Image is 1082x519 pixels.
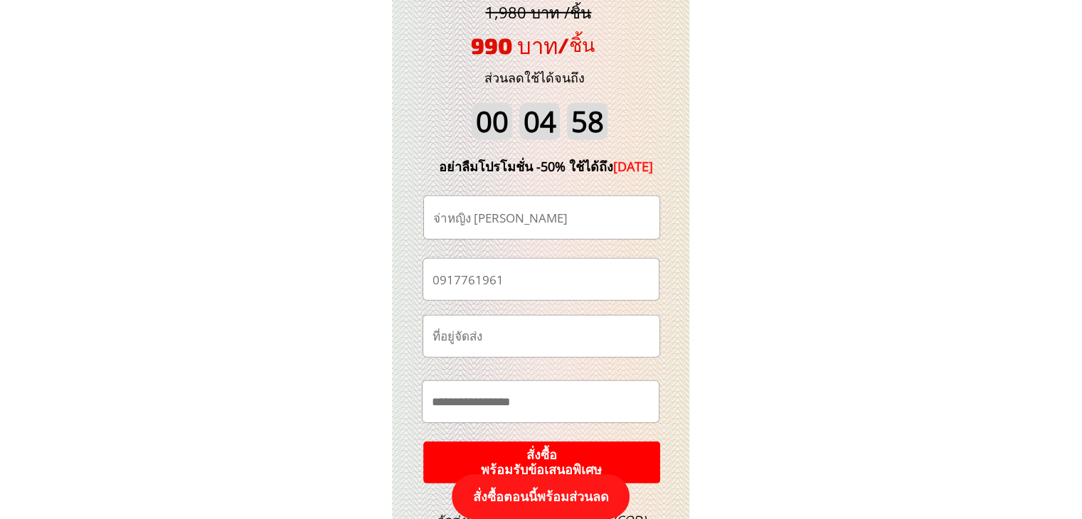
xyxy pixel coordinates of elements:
[558,33,595,55] span: /ชิ้น
[429,259,653,299] input: เบอร์โทรศัพท์
[485,1,591,23] span: 1,980 บาท /ชิ้น
[416,440,667,485] p: สั่งซื้อ พร้อมรับข้อเสนอพิเศษ
[429,316,654,357] input: ที่อยู่จัดส่ง
[613,158,653,175] span: [DATE]
[430,196,654,239] input: ชื่อ-นามสกุล
[452,474,630,519] p: สั่งซื้อตอนนี้พร้อมส่วนลด
[465,68,604,88] h3: ส่วนลดใช้ได้จนถึง
[418,156,675,177] div: อย่าลืมโปรโมชั่น -50% ใช้ได้ถึง
[471,32,558,58] span: 990 บาท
